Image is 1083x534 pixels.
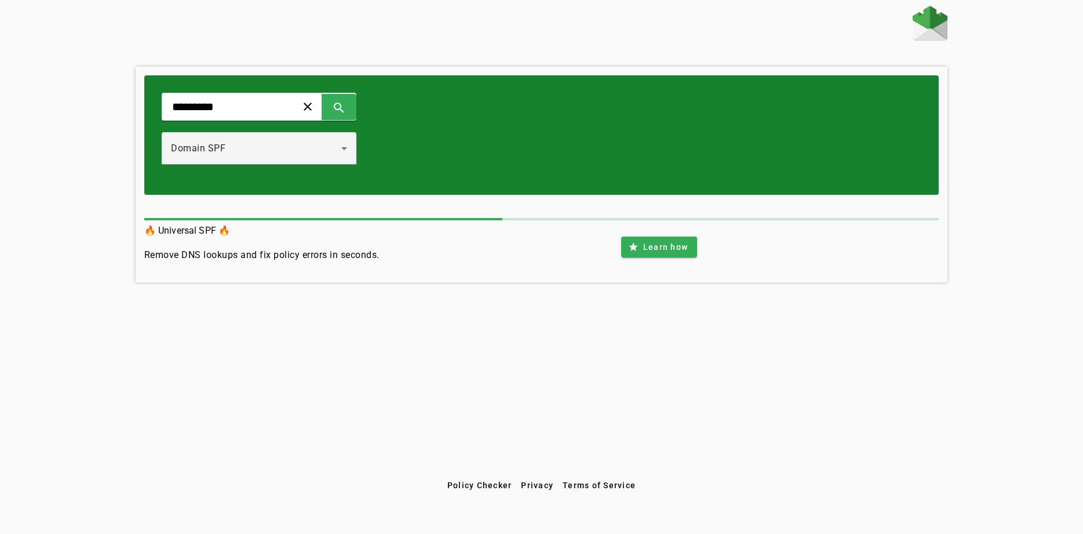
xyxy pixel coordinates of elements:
[521,481,553,490] span: Privacy
[621,237,697,257] button: Learn how
[516,475,558,496] button: Privacy
[913,6,947,41] img: Fraudmarc Logo
[563,481,636,490] span: Terms of Service
[144,223,380,239] h3: 🔥 Universal SPF 🔥
[443,475,517,496] button: Policy Checker
[447,481,512,490] span: Policy Checker
[643,241,688,253] span: Learn how
[171,143,225,154] span: Domain SPF
[558,475,640,496] button: Terms of Service
[913,6,947,43] a: Home
[144,248,380,262] h4: Remove DNS lookups and fix policy errors in seconds.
